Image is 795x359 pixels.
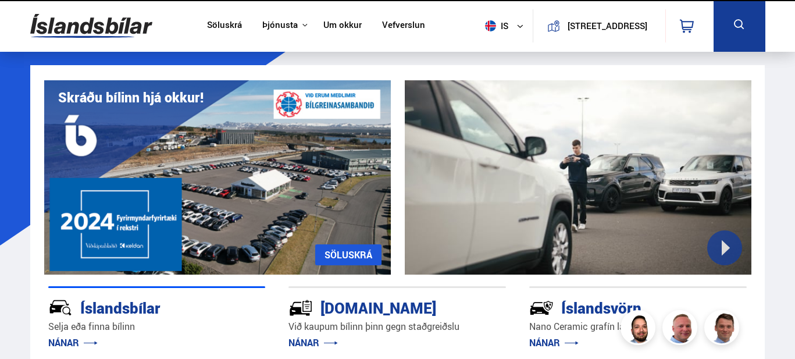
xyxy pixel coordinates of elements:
a: NÁNAR [529,336,579,349]
img: svg+xml;base64,PHN2ZyB4bWxucz0iaHR0cDovL3d3dy53My5vcmcvMjAwMC9zdmciIHdpZHRoPSI1MTIiIGhlaWdodD0iNT... [485,20,496,31]
button: [STREET_ADDRESS] [565,21,650,31]
img: nhp88E3Fdnt1Opn2.png [622,312,657,347]
img: -Svtn6bYgwAsiwNX.svg [529,296,554,320]
button: Þjónusta [262,20,298,31]
a: SÖLUSKRÁ [315,244,382,265]
h1: Skráðu bílinn hjá okkur! [58,90,204,105]
p: Nano Ceramic grafín lakkvörn [529,320,747,333]
a: NÁNAR [288,336,338,349]
span: is [480,20,509,31]
a: Söluskrá [207,20,242,32]
img: FbJEzSuNWCJXmdc-.webp [706,312,741,347]
img: JRvxyua_JYH6wB4c.svg [48,296,73,320]
img: G0Ugv5HjCgRt.svg [30,7,152,45]
a: Vefverslun [382,20,425,32]
p: Selja eða finna bílinn [48,320,266,333]
img: siFngHWaQ9KaOqBr.png [664,312,699,347]
div: [DOMAIN_NAME] [288,297,465,317]
img: tr5P-W3DuiFaO7aO.svg [288,296,313,320]
p: Við kaupum bílinn þinn gegn staðgreiðslu [288,320,506,333]
div: Íslandsbílar [48,297,224,317]
a: NÁNAR [48,336,98,349]
a: Um okkur [323,20,362,32]
a: [STREET_ADDRESS] [540,9,658,42]
img: eKx6w-_Home_640_.png [44,80,391,275]
div: Íslandsvörn [529,297,705,317]
button: is [480,9,533,43]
